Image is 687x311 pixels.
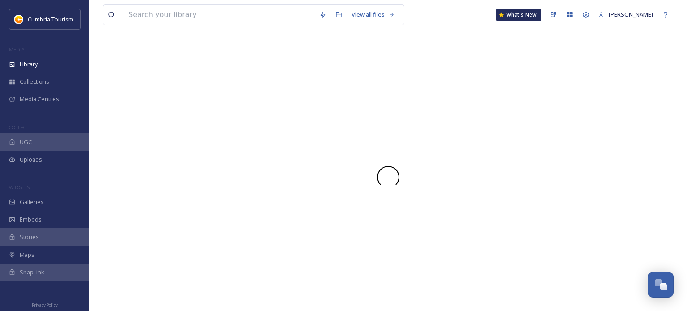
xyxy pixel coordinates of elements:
[14,15,23,24] img: images.jpg
[9,184,30,191] span: WIDGETS
[496,9,541,21] a: What's New
[28,15,73,23] span: Cumbria Tourism
[594,6,657,23] a: [PERSON_NAME]
[648,272,674,298] button: Open Chat
[347,6,399,23] a: View all files
[20,60,38,68] span: Library
[20,233,39,241] span: Stories
[20,95,59,103] span: Media Centres
[9,124,28,131] span: COLLECT
[20,155,42,164] span: Uploads
[609,10,653,18] span: [PERSON_NAME]
[9,46,25,53] span: MEDIA
[20,215,42,224] span: Embeds
[20,251,34,259] span: Maps
[20,77,49,86] span: Collections
[124,5,315,25] input: Search your library
[20,268,44,277] span: SnapLink
[20,138,32,146] span: UGC
[20,198,44,206] span: Galleries
[32,302,58,308] span: Privacy Policy
[32,299,58,310] a: Privacy Policy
